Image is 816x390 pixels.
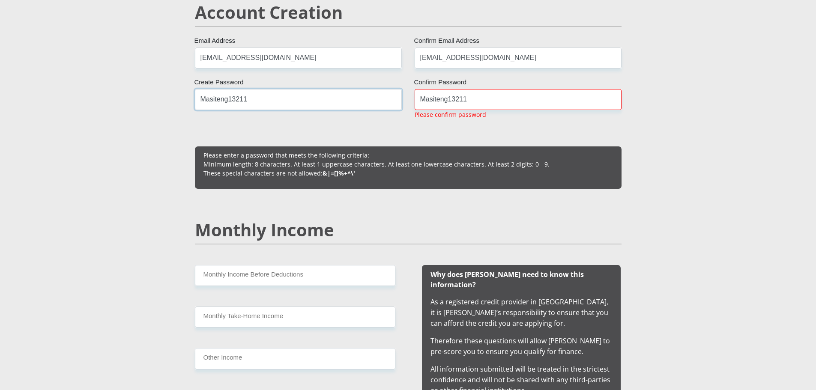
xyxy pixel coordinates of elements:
[430,270,584,289] b: Why does [PERSON_NAME] need to know this information?
[415,48,622,68] input: Confirm Email Address
[203,151,613,178] p: Please enter a password that meets the following criteria: Minimum length: 8 characters. At least...
[195,89,402,110] input: Create Password
[195,348,395,369] input: Other Income
[195,220,622,240] h2: Monthly Income
[415,110,486,119] p: Please confirm password
[195,48,402,68] input: Email Address
[195,307,395,327] input: Monthly Take Home Income
[323,169,355,177] b: &|=[]%+^\'
[415,89,622,110] input: Confirm Password
[195,2,622,23] h2: Account Creation
[195,265,395,286] input: Monthly Income Before Deductions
